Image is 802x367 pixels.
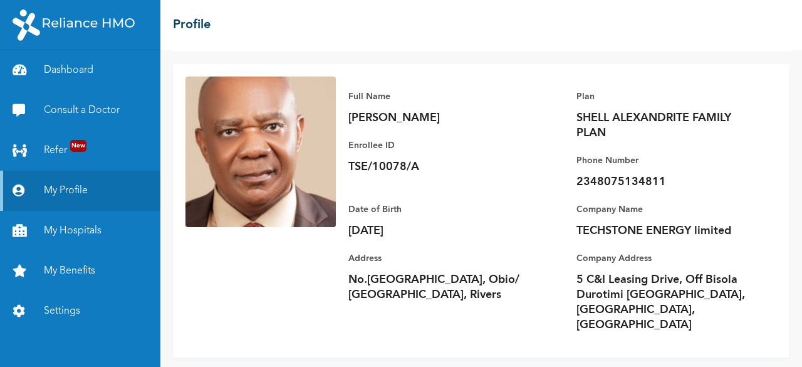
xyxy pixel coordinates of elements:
p: 5 C&I Leasing Drive, Off Bisola Durotimi [GEOGRAPHIC_DATA], [GEOGRAPHIC_DATA], [GEOGRAPHIC_DATA] [576,272,752,332]
p: [DATE] [348,223,524,238]
p: Company Address [576,251,752,266]
img: RelianceHMO's Logo [13,9,135,41]
p: SHELL ALEXANDRITE FAMILY PLAN [576,110,752,141]
p: [PERSON_NAME] [348,110,524,125]
p: TSE/10078/A [348,159,524,174]
p: Full Name [348,89,524,104]
p: Enrollee ID [348,138,524,153]
img: Enrollee [185,77,336,227]
p: Date of Birth [348,202,524,217]
p: No.[GEOGRAPHIC_DATA], Obio/ [GEOGRAPHIC_DATA], Rivers [348,272,524,302]
p: Company Name [576,202,752,217]
h2: Profile [173,16,211,35]
p: Phone Number [576,153,752,168]
p: Address [348,251,524,266]
p: TECHSTONE ENERGY limited [576,223,752,238]
p: 2348075134811 [576,174,752,189]
p: Plan [576,89,752,104]
span: New [70,140,86,152]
